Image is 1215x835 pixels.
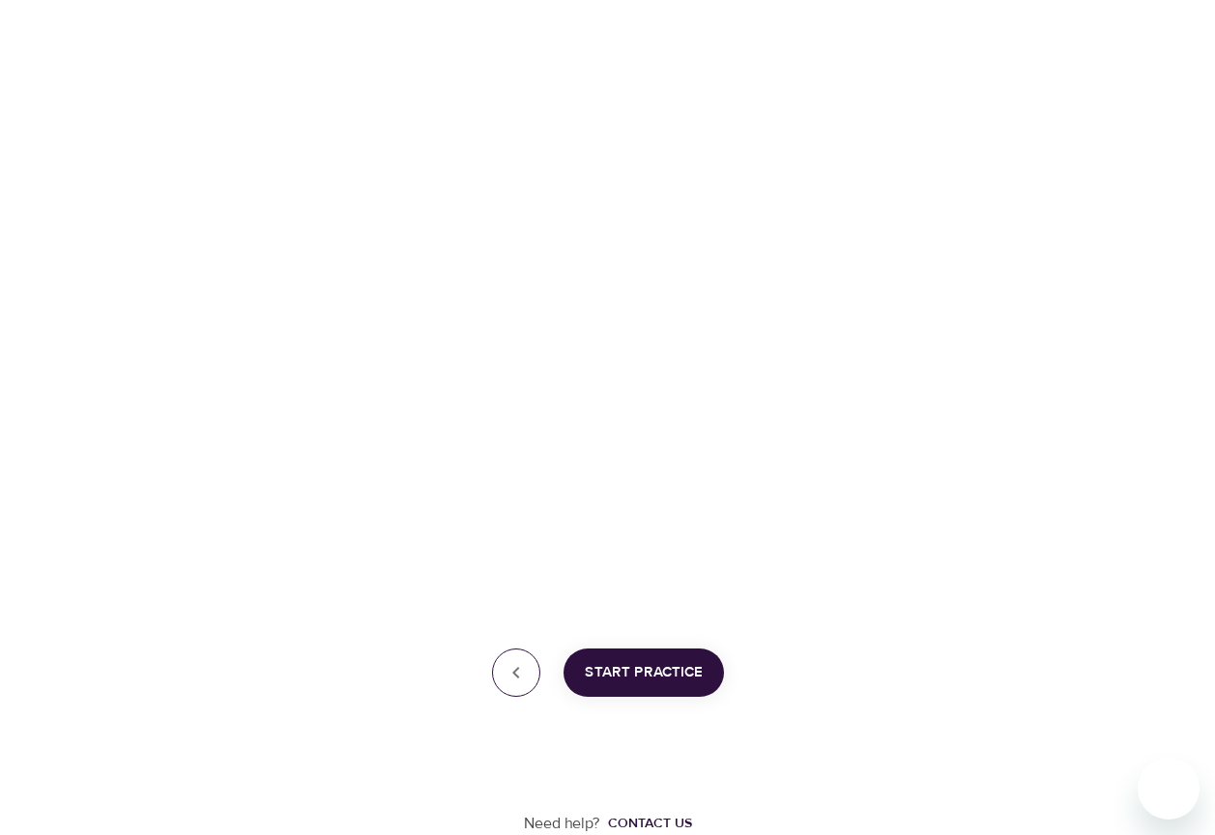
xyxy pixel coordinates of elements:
p: Need help? [524,813,600,835]
span: Start Practice [585,660,703,685]
div: Contact us [608,814,692,833]
a: Contact us [600,814,692,833]
iframe: Button to launch messaging window [1138,758,1200,820]
button: Start Practice [564,648,724,697]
